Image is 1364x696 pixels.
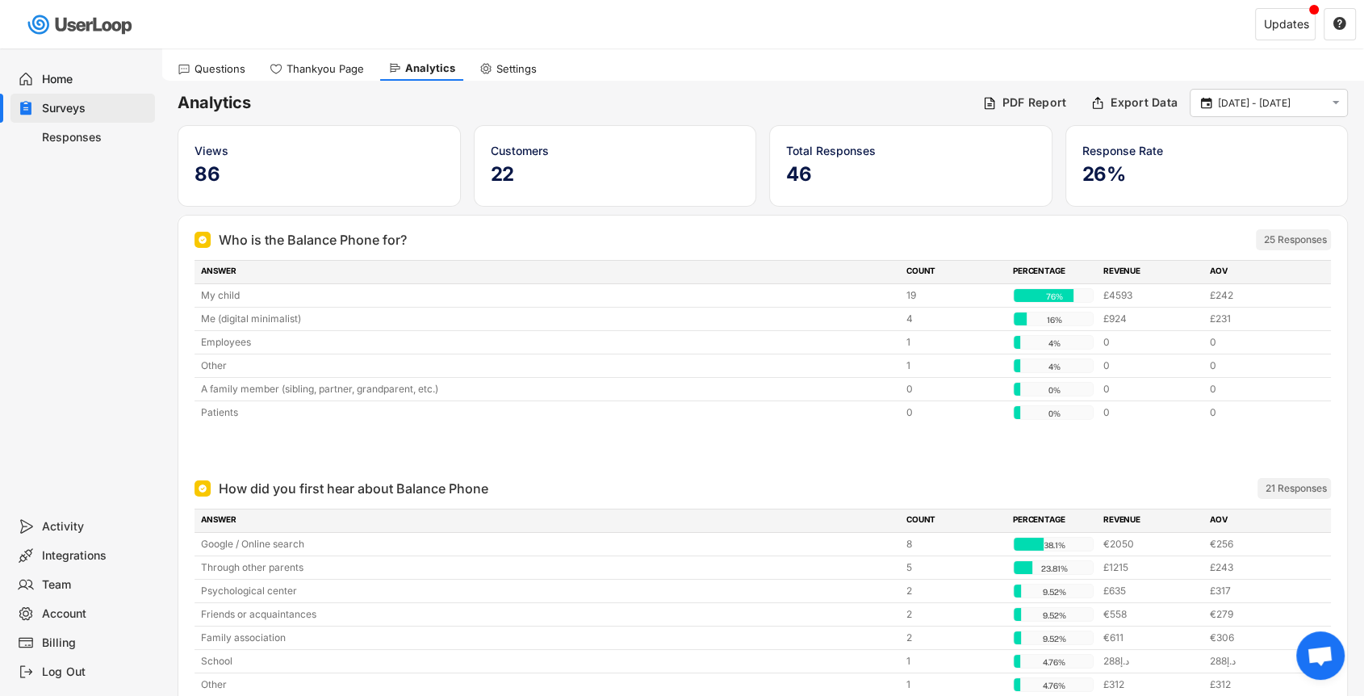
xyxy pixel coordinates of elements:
div: 9.52% [1017,631,1091,646]
h5: 86 [195,162,444,187]
h5: 46 [786,162,1036,187]
div: £317 [1210,584,1307,598]
div: 1 [906,654,1003,669]
div: 38.1% [1017,538,1091,552]
div: 2 [906,607,1003,622]
div: 76% [1017,289,1091,304]
input: Select Date Range [1218,95,1324,111]
div: Responses [42,130,149,145]
div: Settings [496,62,537,76]
div: Google / Online search [201,537,897,551]
div: £231 [1210,312,1307,326]
div: Integrations [42,548,149,564]
div: Home [42,72,149,87]
div: 23.81% [1017,561,1091,576]
div: Psychological center [201,584,897,598]
div: 16% [1017,312,1091,327]
div: 1 [906,335,1003,350]
div: Updates [1264,19,1309,30]
div: Questions [195,62,245,76]
div: 4 [906,312,1003,326]
div: Friends or acquaintances [201,607,897,622]
div: د.إ288 [1103,654,1200,669]
div: 21 Responses [1266,482,1327,495]
div: PDF Report [1002,95,1067,110]
div: 4% [1017,336,1091,350]
div: Through other parents [201,560,897,575]
div: Patients [201,405,897,420]
div: 0 [1210,382,1307,396]
img: userloop-logo-01.svg [24,8,138,41]
button:  [1328,96,1343,110]
div: Views [195,142,444,159]
button:  [1199,96,1214,111]
div: PERCENTAGE [1013,514,1094,528]
div: 4% [1017,359,1091,374]
div: 25 Responses [1264,233,1327,246]
div: 0 [1210,335,1307,350]
div: Activity [42,519,149,535]
div: Chat abierto [1296,631,1345,680]
div: ANSWER [201,265,897,279]
div: 1 [906,358,1003,373]
div: Other [201,358,897,373]
text:  [1333,16,1346,31]
div: Analytics [405,61,455,75]
div: €2050 [1103,537,1200,551]
button:  [1333,17,1347,31]
div: How did you first hear about Balance Phone [219,479,488,498]
div: 9.52% [1017,608,1091,623]
div: Account [42,606,149,622]
div: AOV [1210,265,1307,279]
div: £1215 [1103,560,1200,575]
div: 2 [906,584,1003,598]
text:  [1201,95,1212,110]
div: Other [201,677,897,692]
div: €611 [1103,631,1200,645]
div: COUNT [906,514,1003,528]
div: Family association [201,631,897,645]
h5: 26% [1082,162,1332,187]
div: PERCENTAGE [1013,265,1094,279]
text:  [1333,96,1340,110]
div: £242 [1210,288,1307,303]
div: 9.52% [1017,585,1091,599]
h5: 22 [491,162,740,187]
div: £312 [1103,677,1200,692]
div: €256 [1210,537,1307,551]
div: 0 [1103,405,1200,420]
div: A family member (sibling, partner, grandparent, etc.) [201,382,897,396]
div: Export Data [1111,95,1178,110]
div: Log Out [42,665,149,680]
div: £635 [1103,584,1200,598]
div: Surveys [42,101,149,116]
div: 1 [906,677,1003,692]
div: €306 [1210,631,1307,645]
div: 2 [906,631,1003,645]
h6: Analytics [178,92,970,114]
div: £924 [1103,312,1200,326]
div: 4.76% [1017,678,1091,693]
div: My child [201,288,897,303]
div: Team [42,577,149,593]
div: Who is the Balance Phone for? [219,230,407,249]
div: 0% [1017,383,1091,397]
div: 5 [906,560,1003,575]
div: 19 [906,288,1003,303]
div: 4.76% [1017,655,1091,669]
div: School [201,654,897,669]
div: £243 [1210,560,1307,575]
div: 0 [1210,358,1307,373]
div: €558 [1103,607,1200,622]
div: £312 [1210,677,1307,692]
img: Single Select [198,235,207,245]
div: 0 [906,382,1003,396]
div: 0 [1103,382,1200,396]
